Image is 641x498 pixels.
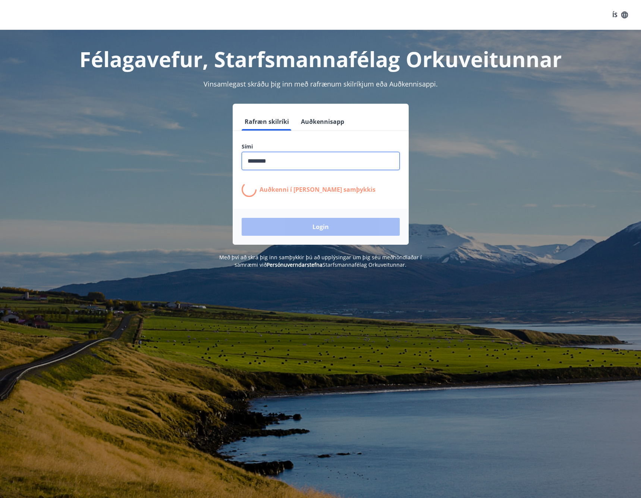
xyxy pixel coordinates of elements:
[298,113,347,131] button: Auðkennisapp
[608,8,632,22] button: ÍS
[242,113,292,131] button: Rafræn skilríki
[242,143,400,150] label: Sími
[61,45,580,73] h1: Félagavefur, Starfsmannafélag Orkuveitunnar
[204,79,438,88] span: Vinsamlegast skráðu þig inn með rafrænum skilríkjum eða Auðkennisappi.
[219,254,422,268] span: Með því að skrá þig inn samþykkir þú að upplýsingar um þig séu meðhöndlaðar í samræmi við Starfsm...
[260,185,376,194] p: Auðkenni í [PERSON_NAME] samþykkis
[267,261,323,268] a: Persónuverndarstefna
